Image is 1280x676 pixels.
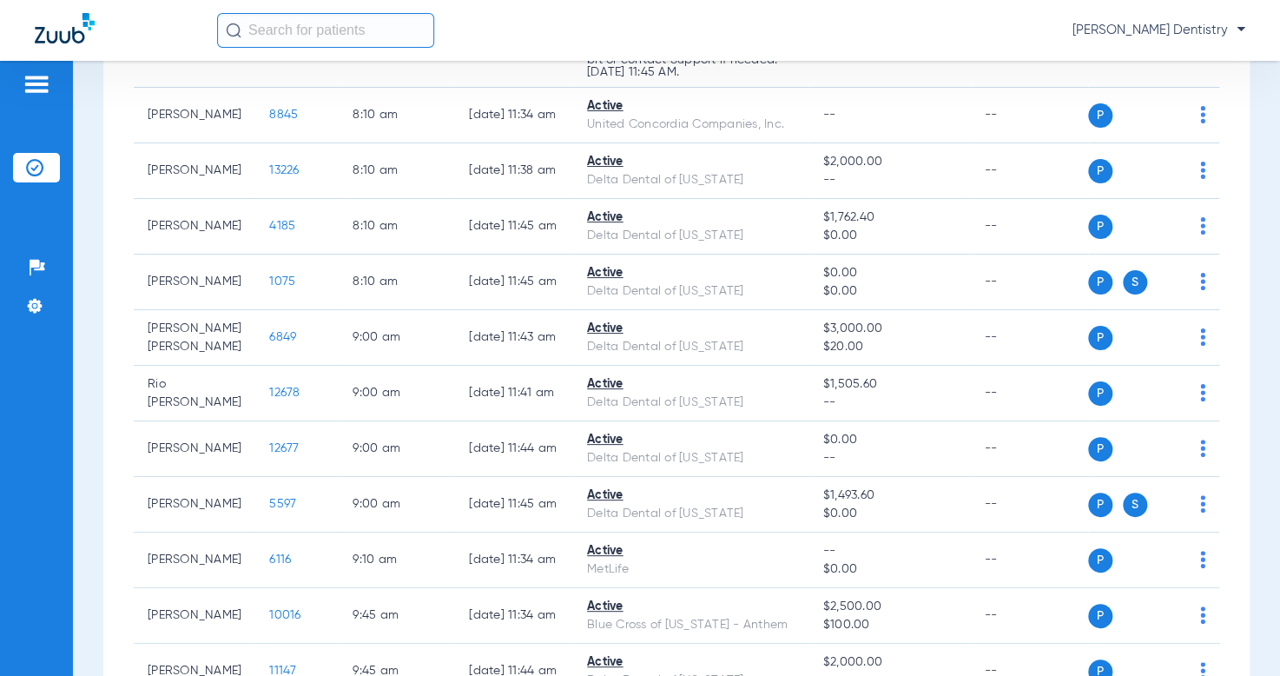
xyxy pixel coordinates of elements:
span: -- [823,109,836,121]
span: P [1088,381,1112,406]
span: -- [823,394,957,412]
iframe: Chat Widget [1193,593,1280,676]
td: [DATE] 11:45 AM [455,199,573,255]
div: Delta Dental of [US_STATE] [587,227,795,245]
span: $2,000.00 [823,653,957,672]
td: [PERSON_NAME] [134,255,255,310]
span: P [1088,604,1112,628]
td: -- [971,477,1088,533]
span: $0.00 [823,560,957,579]
img: Search Icon [226,23,241,38]
span: P [1088,326,1112,350]
img: group-dot-blue.svg [1200,551,1205,568]
img: x.svg [1161,106,1178,123]
span: $0.00 [823,282,957,301]
td: 9:00 AM [339,366,455,421]
div: MetLife [587,560,795,579]
td: [PERSON_NAME] [134,143,255,199]
td: -- [971,143,1088,199]
img: group-dot-blue.svg [1200,273,1205,290]
span: $1,762.40 [823,209,957,227]
td: -- [971,255,1088,310]
span: -- [823,449,957,467]
td: [DATE] 11:45 AM [455,255,573,310]
span: $0.00 [823,505,957,523]
img: group-dot-blue.svg [1200,328,1205,346]
div: Active [587,153,795,171]
td: -- [971,588,1088,644]
span: P [1088,437,1112,461]
div: United Concordia Companies, Inc. [587,116,795,134]
div: Active [587,209,795,227]
span: 6116 [269,553,291,566]
span: -- [823,542,957,560]
span: 10016 [269,609,300,621]
span: $2,500.00 [823,598,957,616]
img: group-dot-blue.svg [1200,162,1205,179]
img: x.svg [1161,440,1178,457]
span: P [1088,103,1112,128]
span: 5597 [269,498,296,510]
img: group-dot-blue.svg [1200,217,1205,235]
td: [DATE] 11:44 AM [455,421,573,477]
img: hamburger-icon [23,74,50,95]
img: x.svg [1161,217,1178,235]
span: P [1088,215,1112,239]
td: -- [971,310,1088,366]
td: -- [971,366,1088,421]
img: x.svg [1161,551,1178,568]
div: Active [587,320,795,338]
td: [DATE] 11:34 AM [455,588,573,644]
td: -- [971,88,1088,143]
div: Blue Cross of [US_STATE] - Anthem [587,616,795,634]
td: [DATE] 11:34 AM [455,533,573,588]
td: [PERSON_NAME] [134,88,255,143]
td: 8:10 AM [339,199,455,255]
div: Delta Dental of [US_STATE] [587,449,795,467]
td: [PERSON_NAME] [PERSON_NAME] [134,310,255,366]
div: Delta Dental of [US_STATE] [587,171,795,189]
img: x.svg [1161,606,1178,624]
td: Rio [PERSON_NAME] [134,366,255,421]
img: group-dot-blue.svg [1200,384,1205,401]
span: $0.00 [823,227,957,245]
img: Zuub Logo [35,13,95,43]
td: 9:45 AM [339,588,455,644]
td: [DATE] 11:43 AM [455,310,573,366]
td: 9:00 AM [339,421,455,477]
div: Delta Dental of [US_STATE] [587,338,795,356]
td: [PERSON_NAME] [134,588,255,644]
td: 9:10 AM [339,533,455,588]
td: 8:10 AM [339,88,455,143]
td: [PERSON_NAME] [134,477,255,533]
img: group-dot-blue.svg [1200,440,1205,457]
span: $20.00 [823,338,957,356]
div: Delta Dental of [US_STATE] [587,505,795,523]
td: [PERSON_NAME] [134,533,255,588]
div: Active [587,97,795,116]
span: S [1123,270,1147,295]
td: -- [971,421,1088,477]
td: [DATE] 11:41 AM [455,366,573,421]
div: Delta Dental of [US_STATE] [587,394,795,412]
input: Search for patients [217,13,434,48]
img: x.svg [1161,273,1178,290]
span: 13226 [269,164,299,176]
span: P [1088,270,1112,295]
div: Active [587,375,795,394]
span: 6849 [269,331,296,343]
td: 8:10 AM [339,143,455,199]
td: -- [971,199,1088,255]
td: [DATE] 11:38 AM [455,143,573,199]
span: $100.00 [823,616,957,634]
span: $0.00 [823,264,957,282]
td: [DATE] 11:34 AM [455,88,573,143]
td: 9:00 AM [339,310,455,366]
span: $0.00 [823,431,957,449]
img: x.svg [1161,162,1178,179]
div: Active [587,487,795,505]
td: -- [971,533,1088,588]
img: x.svg [1161,384,1178,401]
span: 1075 [269,275,295,288]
